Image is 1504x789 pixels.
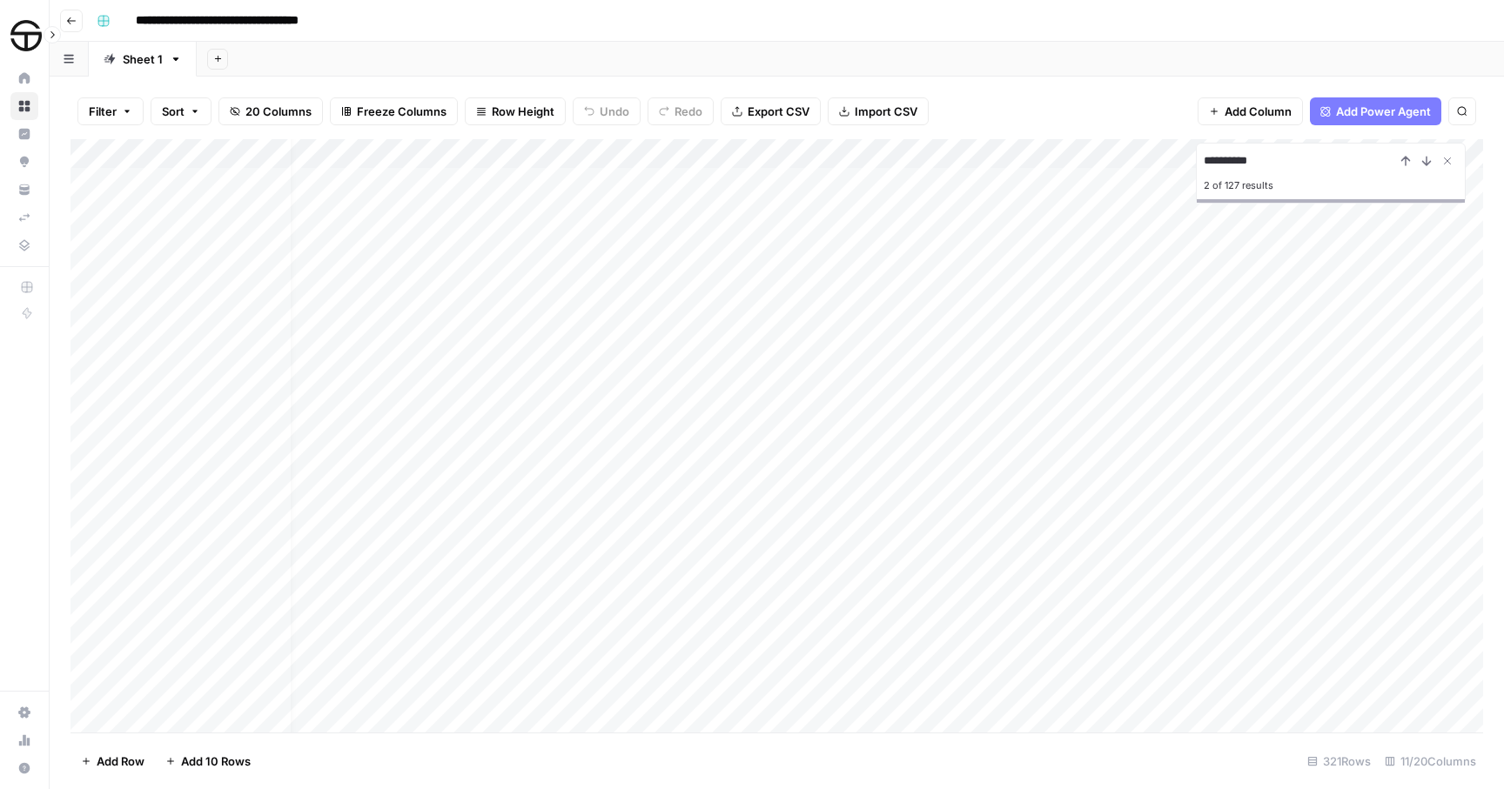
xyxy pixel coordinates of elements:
span: Export CSV [748,103,809,120]
a: Insights [10,120,38,148]
a: Data Library [10,231,38,259]
a: Sheet 1 [89,42,197,77]
button: Redo [648,97,714,125]
span: Undo [600,103,629,120]
button: Add Power Agent [1310,97,1441,125]
div: 11/20 Columns [1378,747,1483,775]
button: Filter [77,97,144,125]
a: Home [10,64,38,92]
button: Export CSV [721,97,821,125]
div: 2 of 127 results [1204,175,1458,196]
span: Filter [89,103,117,120]
a: Syncs [10,204,38,231]
button: Add Column [1198,97,1303,125]
button: Undo [573,97,641,125]
button: Close Search [1437,150,1458,171]
button: Freeze Columns [330,97,458,125]
a: Your Data [10,176,38,204]
img: SimpleTire Logo [10,20,42,51]
a: Usage [10,726,38,754]
a: Opportunities [10,148,38,176]
span: 20 Columns [245,103,312,120]
span: Redo [675,103,702,120]
div: 321 Rows [1300,747,1378,775]
span: Freeze Columns [357,103,446,120]
span: Row Height [492,103,554,120]
button: Import CSV [828,97,929,125]
button: 20 Columns [218,97,323,125]
button: Row Height [465,97,566,125]
span: Import CSV [855,103,917,120]
span: Add Power Agent [1336,103,1431,120]
span: Sort [162,103,185,120]
button: Next Result [1416,150,1437,171]
a: Settings [10,699,38,726]
span: Add Column [1225,103,1292,120]
a: Browse [10,92,38,120]
span: Add 10 Rows [181,752,251,770]
button: Help + Support [10,754,38,782]
button: Add 10 Rows [155,747,261,775]
span: Add Row [97,752,144,770]
button: Workspace: SimpleTire [10,14,38,57]
div: Sheet 1 [123,50,163,68]
button: Previous Result [1395,150,1416,171]
button: Sort [151,97,211,125]
button: Add Row [70,747,155,775]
